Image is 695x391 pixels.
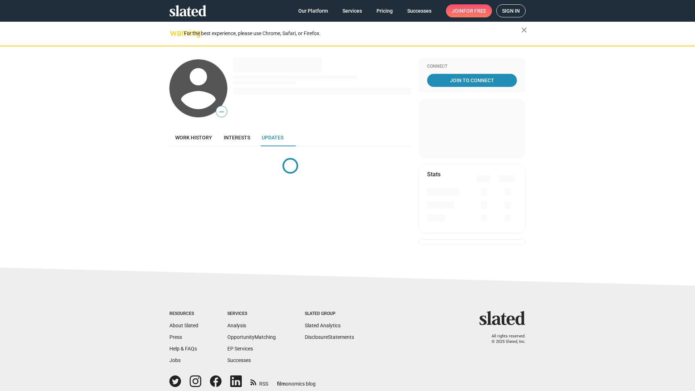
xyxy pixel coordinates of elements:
div: Connect [427,64,517,70]
a: Press [169,334,182,340]
span: Pricing [376,4,393,17]
a: DisclosureStatements [305,334,354,340]
span: Sign in [502,5,520,17]
div: For the best experience, please use Chrome, Safari, or Firefox. [184,29,521,38]
span: Join [452,4,486,17]
a: Interests [218,129,256,146]
a: RSS [250,376,268,387]
a: Sign in [496,4,526,17]
div: Services [227,311,276,317]
a: Join To Connect [427,74,517,87]
mat-icon: warning [170,29,179,37]
div: Slated Group [305,311,354,317]
a: Help & FAQs [169,346,197,352]
span: Our Platform [298,4,328,17]
a: Work history [169,129,218,146]
a: Successes [227,357,251,363]
a: Slated Analytics [305,323,341,328]
mat-icon: close [520,26,528,34]
a: Joinfor free [446,4,492,17]
a: Services [337,4,368,17]
a: OpportunityMatching [227,334,276,340]
span: — [216,107,227,117]
a: Updates [256,129,289,146]
p: All rights reserved. © 2025 Slated, Inc. [484,334,526,344]
span: film [277,381,286,387]
span: Work history [175,135,212,140]
a: EP Services [227,346,253,352]
a: filmonomics blog [277,375,316,387]
a: Our Platform [292,4,334,17]
mat-card-title: Stats [427,171,441,178]
span: Updates [262,135,283,140]
span: Interests [224,135,250,140]
a: Jobs [169,357,181,363]
a: Successes [401,4,437,17]
span: Join To Connect [429,74,515,87]
a: About Slated [169,323,198,328]
span: for free [463,4,486,17]
a: Analysis [227,323,246,328]
a: Pricing [371,4,399,17]
span: Services [342,4,362,17]
div: Resources [169,311,198,317]
span: Successes [407,4,431,17]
